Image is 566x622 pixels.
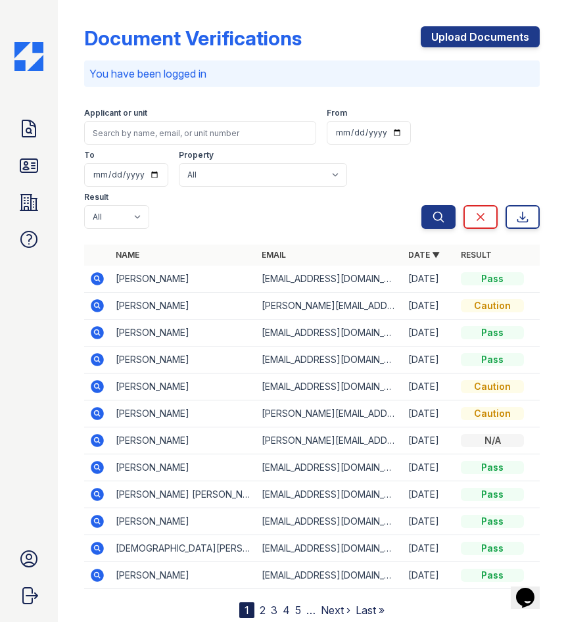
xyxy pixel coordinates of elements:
a: Last » [356,604,385,617]
div: N/A [461,434,524,447]
p: You have been logged in [89,66,535,82]
img: CE_Icon_Blue-c292c112584629df590d857e76928e9f676e5b41ef8f769ba2f05ee15b207248.png [14,42,43,71]
a: Name [116,250,139,260]
div: Caution [461,407,524,420]
label: Property [179,150,214,160]
a: 5 [295,604,301,617]
td: [EMAIL_ADDRESS][DOMAIN_NAME] [256,535,403,562]
a: Email [262,250,286,260]
td: [DATE] [403,293,456,320]
div: Pass [461,569,524,582]
td: [DATE] [403,347,456,373]
a: 4 [283,604,290,617]
div: Pass [461,461,524,474]
a: Upload Documents [421,26,540,47]
td: [EMAIL_ADDRESS][DOMAIN_NAME] [256,481,403,508]
iframe: chat widget [511,569,553,609]
td: [DATE] [403,400,456,427]
div: Pass [461,515,524,528]
div: Document Verifications [84,26,302,50]
td: [PERSON_NAME] [110,508,257,535]
div: Pass [461,326,524,339]
td: [DATE] [403,266,456,293]
div: Caution [461,299,524,312]
td: [PERSON_NAME] [110,266,257,293]
td: [PERSON_NAME] [110,562,257,589]
label: Applicant or unit [84,108,147,118]
td: [DEMOGRAPHIC_DATA][PERSON_NAME] [110,535,257,562]
td: [DATE] [403,454,456,481]
td: [EMAIL_ADDRESS][DOMAIN_NAME] [256,320,403,347]
div: Pass [461,353,524,366]
td: [DATE] [403,481,456,508]
td: [DATE] [403,373,456,400]
td: [PERSON_NAME] [110,400,257,427]
td: [PERSON_NAME][EMAIL_ADDRESS][DOMAIN_NAME] [256,293,403,320]
div: Pass [461,542,524,555]
td: [PERSON_NAME] [110,347,257,373]
td: [EMAIL_ADDRESS][DOMAIN_NAME] [256,508,403,535]
td: [PERSON_NAME][EMAIL_ADDRESS][DOMAIN_NAME] [256,400,403,427]
td: [DATE] [403,427,456,454]
td: [PERSON_NAME] [110,454,257,481]
td: [PERSON_NAME] [PERSON_NAME] [110,481,257,508]
td: [PERSON_NAME] [110,320,257,347]
span: … [306,602,316,618]
label: Result [84,192,108,203]
a: Date ▼ [408,250,440,260]
td: [DATE] [403,562,456,589]
div: Pass [461,272,524,285]
div: 1 [239,602,254,618]
td: [PERSON_NAME] [110,293,257,320]
a: Next › [321,604,350,617]
input: Search by name, email, or unit number [84,121,317,145]
td: [DATE] [403,535,456,562]
div: Pass [461,488,524,501]
td: [EMAIL_ADDRESS][DOMAIN_NAME] [256,454,403,481]
a: 3 [271,604,277,617]
a: Result [461,250,492,260]
label: From [327,108,347,118]
td: [DATE] [403,320,456,347]
td: [EMAIL_ADDRESS][DOMAIN_NAME] [256,347,403,373]
a: 2 [260,604,266,617]
td: [EMAIL_ADDRESS][DOMAIN_NAME] [256,562,403,589]
label: To [84,150,95,160]
td: [EMAIL_ADDRESS][DOMAIN_NAME] [256,266,403,293]
td: [PERSON_NAME][EMAIL_ADDRESS][DOMAIN_NAME] [256,427,403,454]
td: [PERSON_NAME] [110,427,257,454]
td: [EMAIL_ADDRESS][DOMAIN_NAME] [256,373,403,400]
td: [DATE] [403,508,456,535]
div: Caution [461,380,524,393]
td: [PERSON_NAME] [110,373,257,400]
